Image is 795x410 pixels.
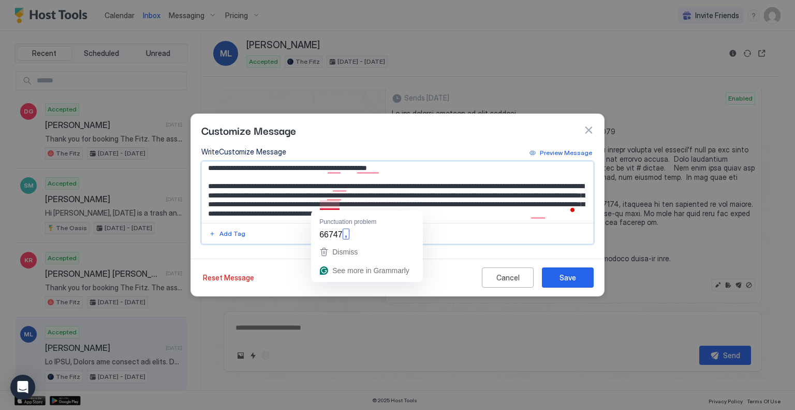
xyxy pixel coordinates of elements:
[10,375,35,400] div: Open Intercom Messenger
[202,162,594,223] textarea: To enrich screen reader interactions, please activate Accessibility in Grammarly extension settings
[208,228,247,240] button: Add Tag
[540,148,592,158] div: Preview Message
[496,272,520,283] div: Cancel
[203,272,254,283] div: Reset Message
[528,147,594,159] button: Preview Message
[201,146,286,157] div: Write Customize Message
[560,272,576,283] div: Save
[201,267,256,288] button: Reset Message
[482,267,534,288] button: Cancel
[542,267,594,288] button: Save
[201,122,296,138] span: Customize Message
[219,229,245,238] div: Add Tag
